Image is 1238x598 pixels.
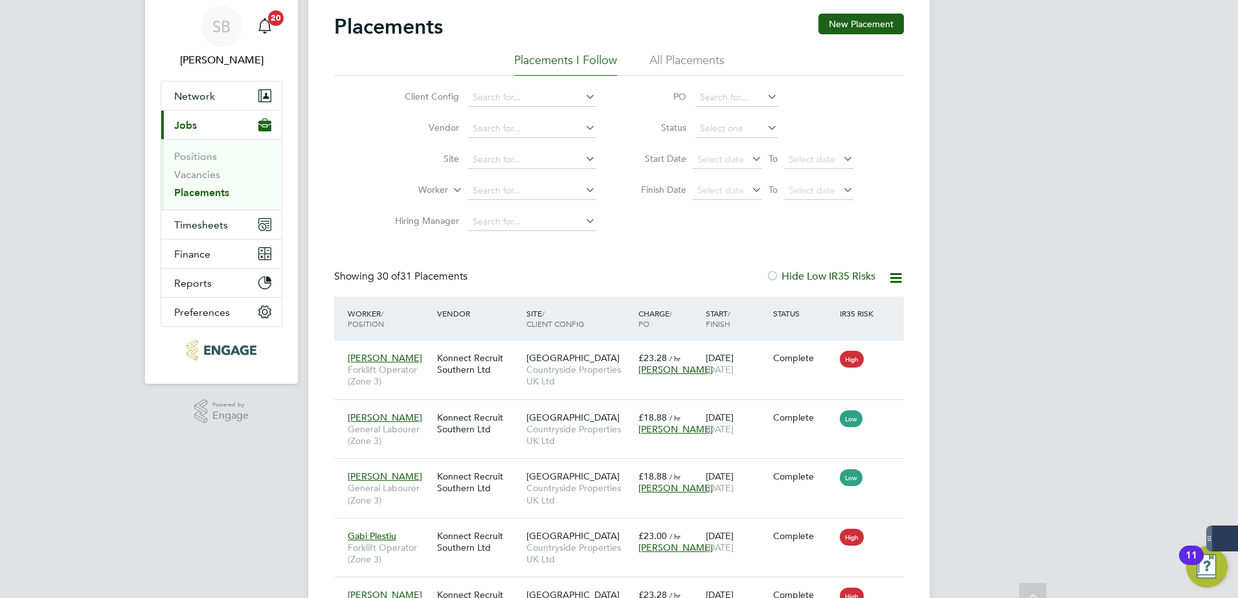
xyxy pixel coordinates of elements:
span: £18.88 [638,471,667,482]
li: Placements I Follow [514,52,617,76]
span: / hr [670,472,681,482]
div: Konnect Recruit Southern Ltd [434,524,523,560]
span: / Finish [706,308,730,329]
input: Search for... [468,151,596,169]
input: Search for... [468,120,596,138]
input: Select one [695,120,778,138]
div: [DATE] [703,464,770,500]
label: Start Date [628,153,686,164]
input: Search for... [468,89,596,107]
span: Select date [789,153,835,165]
label: Finish Date [628,184,686,195]
span: [GEOGRAPHIC_DATA] [526,471,620,482]
span: Jobs [174,119,197,131]
a: Gabi PlestiuForklift Operator (Zone 3)Konnect Recruit Southern Ltd[GEOGRAPHIC_DATA]Countryside Pr... [344,523,904,534]
div: Charge [635,302,703,335]
div: Konnect Recruit Southern Ltd [434,346,523,382]
span: Forklift Operator (Zone 3) [348,364,431,387]
span: £23.00 [638,530,667,542]
span: 31 Placements [377,270,467,283]
div: 11 [1186,555,1197,572]
span: / hr [670,531,681,541]
span: [PERSON_NAME] [348,471,422,482]
div: Complete [773,352,834,364]
span: Timesheets [174,219,228,231]
span: £18.88 [638,412,667,423]
span: Suzie Burton [161,52,282,68]
button: New Placement [818,14,904,34]
span: [PERSON_NAME] [348,412,422,423]
span: Countryside Properties UK Ltd [526,542,632,565]
span: / Position [348,308,384,329]
label: Worker [374,184,448,197]
div: Start [703,302,770,335]
a: [PERSON_NAME]Forklift Operator (Zone 3)Konnect Recruit Southern Ltd[GEOGRAPHIC_DATA]Countryside P... [344,345,904,356]
a: Vacancies [174,168,220,181]
span: Forklift Operator (Zone 3) [348,542,431,565]
span: [DATE] [706,423,734,435]
span: High [840,529,864,546]
span: General Labourer (Zone 3) [348,482,431,505]
span: 30 of [377,270,400,283]
span: Engage [212,410,249,421]
span: High [840,351,864,368]
div: Worker [344,302,434,335]
span: Select date [697,153,744,165]
span: Low [840,410,862,427]
span: [GEOGRAPHIC_DATA] [526,530,620,542]
img: konnectrecruit-logo-retina.png [186,340,256,360]
span: [DATE] [706,364,734,375]
button: Open Resource Center, 11 new notifications [1186,546,1228,588]
div: [DATE] [703,346,770,382]
span: Gabi Plestiu [348,530,396,542]
div: Konnect Recruit Southern Ltd [434,405,523,441]
a: [PERSON_NAME]General Labourer (Zone 3)Konnect Recruit Southern Ltd[GEOGRAPHIC_DATA]Countryside Pr... [344,404,904,415]
span: Countryside Properties UK Ltd [526,423,632,447]
button: Jobs [161,111,282,139]
div: [DATE] [703,524,770,560]
a: [PERSON_NAME]General Labourer (Zone 3)Konnect Recruit Southern Ltd[GEOGRAPHIC_DATA]Countryside Pr... [344,463,904,474]
span: [GEOGRAPHIC_DATA] [526,412,620,423]
a: Placements [174,186,229,199]
a: 20 [252,6,278,47]
button: Timesheets [161,210,282,239]
h2: Placements [334,14,443,39]
span: / Client Config [526,308,584,329]
span: [PERSON_NAME] [638,482,713,494]
div: Vendor [434,302,523,325]
span: To [765,181,782,198]
span: [PERSON_NAME] [348,352,422,364]
div: Status [770,302,837,325]
span: Countryside Properties UK Ltd [526,482,632,505]
a: Go to home page [161,340,282,360]
span: 20 [268,10,284,26]
a: Powered byEngage [194,399,249,424]
input: Search for... [468,182,596,200]
span: Network [174,90,215,102]
div: Konnect Recruit Southern Ltd [434,464,523,500]
span: £23.28 [638,352,667,364]
label: PO [628,91,686,102]
div: Complete [773,530,834,542]
a: SB[PERSON_NAME] [161,6,282,68]
button: Reports [161,269,282,297]
a: [PERSON_NAME]Forklift Operator (Zone 3)Konnect Recruit Southern Ltd[GEOGRAPHIC_DATA]Countryside P... [344,582,904,593]
span: Powered by [212,399,249,410]
span: / hr [670,413,681,423]
li: All Placements [649,52,725,76]
span: [PERSON_NAME] [638,364,713,375]
span: Low [840,469,862,486]
span: / hr [670,353,681,363]
input: Search for... [695,89,778,107]
span: [DATE] [706,542,734,553]
label: Hide Low IR35 Risks [766,270,875,283]
span: Reports [174,277,212,289]
span: [DATE] [706,482,734,494]
span: SB [212,18,231,35]
label: Client Config [385,91,459,102]
div: [DATE] [703,405,770,441]
span: Finance [174,248,210,260]
span: Countryside Properties UK Ltd [526,364,632,387]
button: Network [161,82,282,110]
span: To [765,150,782,167]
